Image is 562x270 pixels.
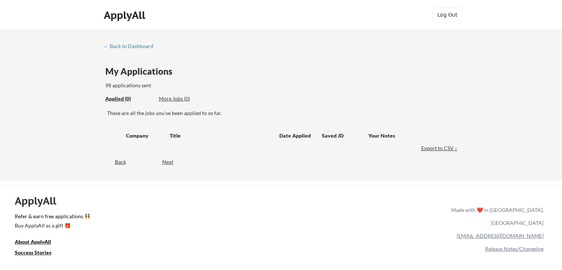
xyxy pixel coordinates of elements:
div: Title [170,132,272,139]
div: Back [103,158,126,166]
a: Refer & earn free applications 👯‍♀️ [15,214,297,222]
div: Export to CSV ↓ [421,145,459,152]
a: [EMAIL_ADDRESS][DOMAIN_NAME] [457,233,544,239]
div: ApplyAll [15,195,65,207]
div: These are all the jobs you've been applied to so far. [107,109,459,117]
a: Release Notes/Changelog [485,246,544,252]
div: Your Notes [368,132,453,139]
div: ← Back to Dashboard [103,44,159,49]
div: Next [162,158,182,166]
div: More Jobs (0) [159,95,213,102]
div: My Applications [105,67,178,76]
div: Buy ApplyAll as a gift 🎁 [15,223,89,228]
div: Saved JD [322,129,368,142]
a: About ApplyAll [15,238,61,247]
a: Buy ApplyAll as a gift 🎁 [15,222,89,231]
div: These are all the jobs you've been applied to so far. [105,95,153,103]
div: Company [126,132,163,139]
a: Success Stories [15,249,61,258]
div: 98 applications sent [105,82,248,89]
button: Log Out [433,7,462,22]
u: About ApplyAll [15,239,51,245]
div: These are job applications we think you'd be a good fit for, but couldn't apply you to automatica... [159,95,213,103]
div: ApplyAll [104,9,147,21]
a: ← Back to Dashboard [103,43,159,51]
div: Applied (0) [105,95,153,102]
div: Date Applied [279,132,312,139]
u: Success Stories [15,249,51,256]
div: Made with ❤️ in [GEOGRAPHIC_DATA], [GEOGRAPHIC_DATA] [448,203,544,229]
